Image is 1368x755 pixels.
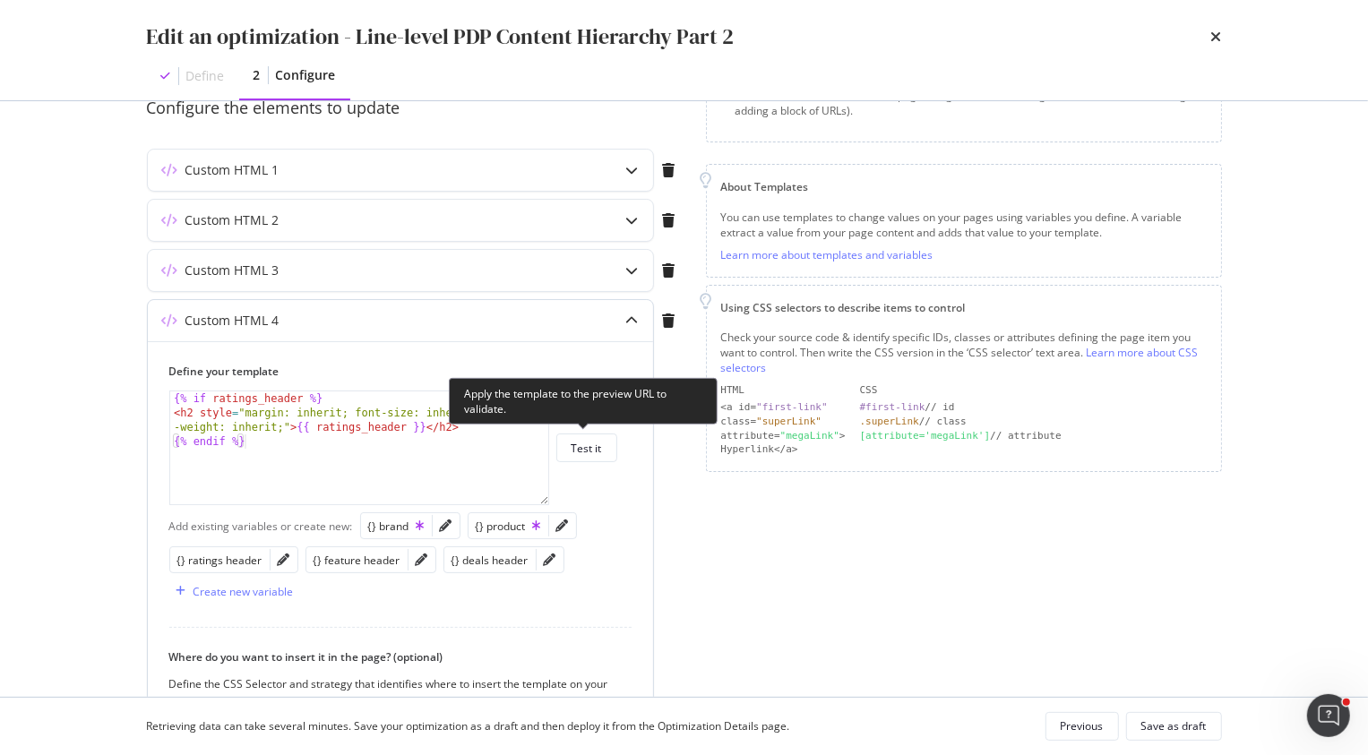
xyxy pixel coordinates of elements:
button: Test it [556,433,617,462]
label: Define your template [169,364,617,379]
button: {} product [476,515,541,536]
button: {} deals header [452,549,529,571]
div: pencil [544,553,556,566]
div: // attribute [860,429,1207,443]
div: Define [186,67,225,85]
div: You can use templates to change values on your pages using variables you define. A variable extra... [721,210,1207,240]
button: {} brand [368,515,425,536]
div: // id [860,400,1207,415]
div: Configure the elements to update [147,97,684,120]
div: Using CSS selectors to describe items to control [721,300,1207,315]
button: Create new variable [169,577,294,605]
div: {} deals header [452,553,529,568]
div: .superLink [860,416,919,427]
div: HTML [721,383,846,398]
label: Where do you want to insert it in the page? (optional) [169,649,617,665]
div: Custom HTML 2 [185,211,280,229]
div: About Templates [721,179,1207,194]
button: Save as draft [1126,712,1222,741]
div: Save as draft [1141,718,1207,734]
div: CSS [860,383,1207,398]
div: attribute= > [721,429,846,443]
div: Custom HTML 4 [185,312,280,330]
div: "megaLink" [780,430,839,442]
div: Create new variable [194,584,294,599]
div: Add existing variables or create new: [169,519,353,534]
div: times [1211,21,1222,52]
div: Custom HTML 3 [185,262,280,279]
div: #first-link [860,401,925,413]
div: "superLink" [756,416,822,427]
div: {} brand [368,519,425,534]
div: "first-link" [756,401,827,413]
div: Hyperlink</a> [721,442,846,457]
div: Apply the template to the preview URL to validate. [449,378,718,425]
div: [attribute='megaLink'] [860,430,991,442]
div: Test it [572,441,602,456]
iframe: Intercom live chat [1307,694,1350,737]
a: Learn more about templates and variables [721,247,934,262]
div: Define the CSS Selector and strategy that identifies where to insert the template on your page. [169,676,617,707]
div: pencil [440,519,452,532]
a: Learn more about CSS selectors [721,345,1199,375]
div: Previous [1061,718,1104,734]
button: {} ratings header [177,549,262,571]
div: Configure [276,66,336,84]
div: {} feature header [314,553,400,568]
div: pencil [416,553,428,566]
div: <a id= [721,400,846,415]
button: Previous [1045,712,1119,741]
li: Add HTML to the page using custom HTML (e.g., canonicals, other meta tags, adding a block of URLs). [736,88,1207,118]
div: Edit an optimization - Line-level PDP Content Hierarchy Part 2 [147,21,735,52]
div: 2 [254,66,261,84]
div: pencil [278,553,290,566]
div: class= [721,415,846,429]
div: Retrieving data can take several minutes. Save your optimization as a draft and then deploy it fr... [147,718,790,734]
div: {} product [476,519,541,534]
div: Custom HTML 1 [185,161,280,179]
div: {} ratings header [177,553,262,568]
div: // class [860,415,1207,429]
div: pencil [556,519,569,532]
button: {} feature header [314,549,400,571]
div: Check your source code & identify specific IDs, classes or attributes defining the page item you ... [721,330,1207,375]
